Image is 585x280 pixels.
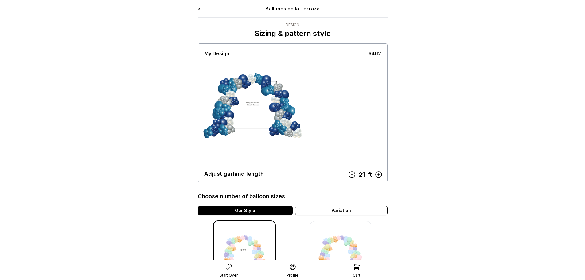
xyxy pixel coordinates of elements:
[255,29,331,38] p: Sizing & pattern style
[236,5,349,12] div: Balloons on la Terraza
[255,22,331,27] div: Design
[369,50,381,57] div: $462
[198,192,285,201] div: Choose number of balloon sizes
[353,273,360,278] div: Cart
[198,6,201,12] a: <
[198,206,293,215] div: Our Style
[220,273,238,278] div: Start Over
[368,170,372,179] div: ft
[204,50,229,57] div: My Design
[204,170,264,178] div: Adjust garland length
[356,170,368,179] div: 21
[295,206,388,215] div: Variation
[287,273,298,278] div: Profile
